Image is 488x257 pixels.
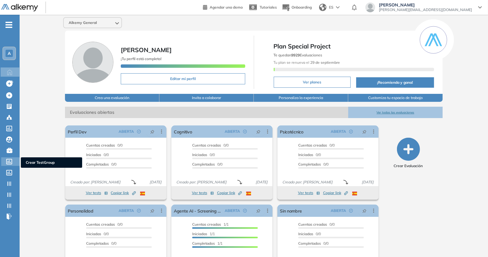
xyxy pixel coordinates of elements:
[121,46,172,54] span: [PERSON_NAME]
[86,241,109,246] span: Completados
[349,209,353,213] span: check-circle
[69,20,97,25] span: Alkemy General
[119,129,134,134] span: ABIERTA
[254,94,348,102] button: Personaliza la experiencia
[86,232,101,236] span: Iniciadas
[331,129,346,134] span: ABIERTA
[192,162,223,167] span: 0/0
[274,42,434,51] span: Plan Special Project
[280,205,302,217] a: Sin nombre
[192,222,229,227] span: 1/1
[298,143,335,148] span: 0/0
[282,1,312,14] button: Onboarding
[348,94,443,102] button: Customiza tu espacio de trabajo
[379,2,472,7] span: [PERSON_NAME]
[217,189,242,197] button: Copiar link
[86,162,116,167] span: 0/0
[192,222,221,227] span: Cuentas creadas
[192,143,221,148] span: Cuentas creadas
[362,208,367,213] span: pushpin
[331,208,346,213] span: ABIERTA
[26,160,77,165] span: Crear TestGroup
[86,152,109,157] span: 0/0
[319,4,326,11] img: world
[298,241,329,246] span: 0/0
[298,222,335,227] span: 0/0
[86,222,115,227] span: Cuentas creadas
[192,241,223,246] span: 1/1
[358,206,371,216] button: pushpin
[292,53,300,57] b: 9929
[225,129,240,134] span: ABIERTA
[111,190,136,196] span: Copiar link
[274,77,351,88] button: Ver planes
[174,205,222,217] a: Agente AI - Screening Telefónico
[225,208,240,213] span: ABIERTA
[86,232,109,236] span: 0/0
[298,152,321,157] span: 0/0
[349,130,353,133] span: check-circle
[68,125,86,138] a: Perfil Dev
[86,222,123,227] span: 0/0
[260,5,277,10] span: Tutoriales
[352,192,357,195] img: ESP
[457,228,488,257] iframe: Chat Widget
[86,152,101,157] span: Iniciadas
[246,192,251,195] img: ESP
[121,73,245,84] button: Editar mi perfil
[252,206,265,216] button: pushpin
[68,205,93,217] a: Personalidad
[323,190,348,196] span: Copiar link
[292,5,312,10] span: Onboarding
[348,107,443,118] button: Ver todas las evaluaciones
[192,152,215,157] span: 0/0
[65,94,159,102] button: Crea una evaluación
[253,179,270,185] span: [DATE]
[192,241,215,246] span: Completados
[174,179,229,185] span: Creado por: [PERSON_NAME]
[174,125,192,138] a: Cognitivo
[394,138,423,169] button: Crear Evaluación
[298,152,313,157] span: Iniciadas
[256,208,261,213] span: pushpin
[356,77,434,88] button: ¡Recomienda y gana!
[192,152,207,157] span: Iniciadas
[298,232,321,236] span: 0/0
[298,143,327,148] span: Cuentas creadas
[72,42,113,83] img: Foto de perfil
[274,60,340,65] span: Tu plan se renueva el
[147,179,164,185] span: [DATE]
[111,189,136,197] button: Copiar link
[298,241,321,246] span: Completados
[6,24,12,25] i: -
[252,127,265,136] button: pushpin
[146,127,159,136] button: pushpin
[86,189,108,197] button: Ver tests
[310,60,340,65] b: 29 de septiembre
[150,208,154,213] span: pushpin
[121,56,162,61] span: ¡Tu perfil está completo!
[137,130,141,133] span: check-circle
[298,162,321,167] span: Completados
[298,162,329,167] span: 0/0
[336,6,340,9] img: arrow
[86,143,115,148] span: Cuentas creadas
[140,192,145,195] img: ESP
[203,3,243,10] a: Agendar una demo
[243,209,247,213] span: check-circle
[68,179,123,185] span: Creado por: [PERSON_NAME]
[358,127,371,136] button: pushpin
[150,129,154,134] span: pushpin
[65,107,348,118] span: Evaluaciones abiertas
[256,129,261,134] span: pushpin
[280,179,335,185] span: Creado por: [PERSON_NAME]
[159,94,254,102] button: Invita a colaborar
[362,129,367,134] span: pushpin
[192,232,207,236] span: Iniciadas
[1,4,38,12] img: Logo
[210,5,243,10] span: Agendar una demo
[8,51,11,56] span: A
[146,206,159,216] button: pushpin
[119,208,134,213] span: ABIERTA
